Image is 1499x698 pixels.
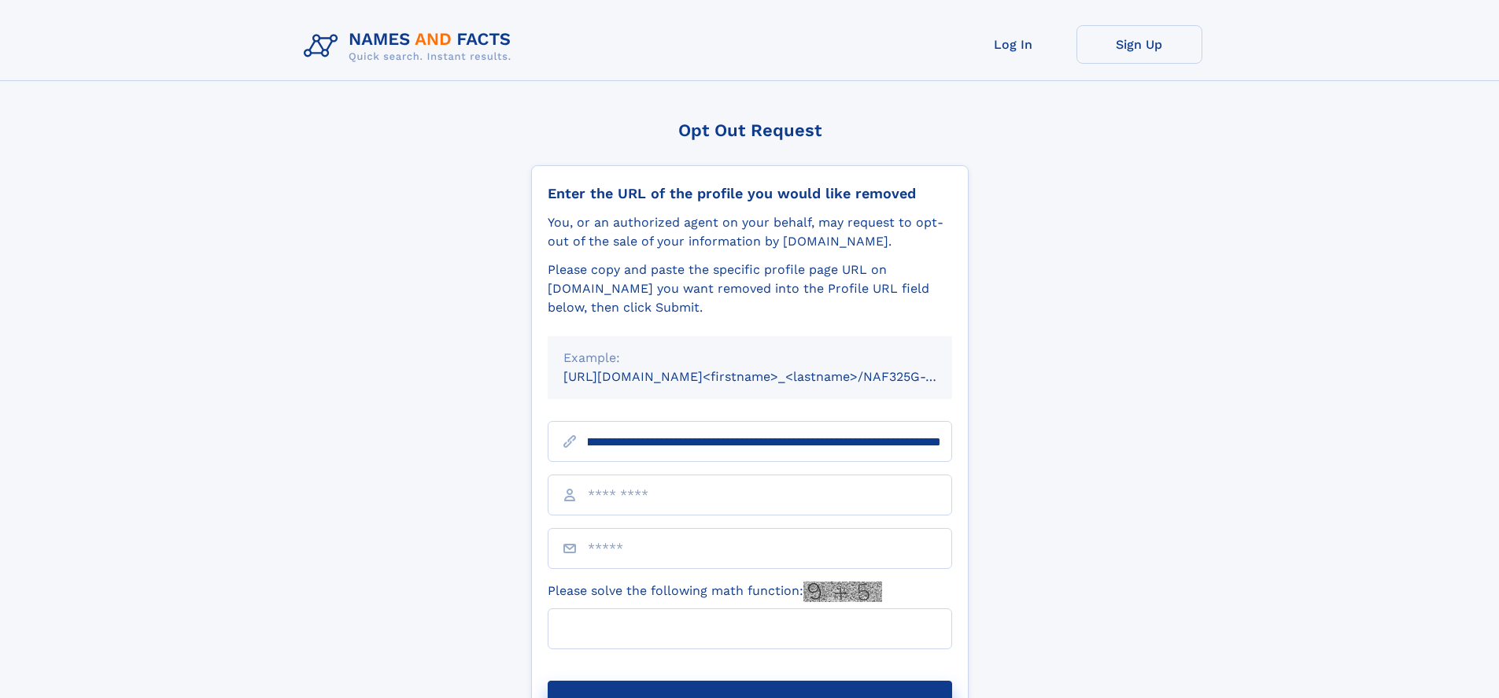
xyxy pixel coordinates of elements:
[548,260,952,317] div: Please copy and paste the specific profile page URL on [DOMAIN_NAME] you want removed into the Pr...
[531,120,969,140] div: Opt Out Request
[548,213,952,251] div: You, or an authorized agent on your behalf, may request to opt-out of the sale of your informatio...
[951,25,1076,64] a: Log In
[548,582,882,602] label: Please solve the following math function:
[563,349,936,367] div: Example:
[563,369,982,384] small: [URL][DOMAIN_NAME]<firstname>_<lastname>/NAF325G-xxxxxxxx
[548,185,952,202] div: Enter the URL of the profile you would like removed
[1076,25,1202,64] a: Sign Up
[297,25,524,68] img: Logo Names and Facts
